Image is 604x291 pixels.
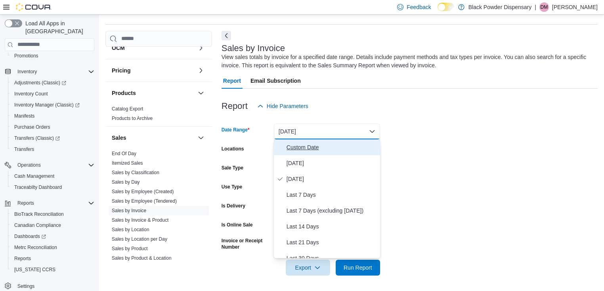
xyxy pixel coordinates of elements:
[8,99,97,110] a: Inventory Manager (Classic)
[11,254,34,263] a: Reports
[11,133,63,143] a: Transfers (Classic)
[112,116,153,121] a: Products to Archive
[11,183,94,192] span: Traceabilty Dashboard
[11,232,49,241] a: Dashboards
[112,236,167,242] a: Sales by Location per Day
[112,89,136,97] h3: Products
[11,100,83,110] a: Inventory Manager (Classic)
[112,151,136,156] a: End Of Day
[11,122,54,132] a: Purchase Orders
[112,189,174,194] a: Sales by Employee (Created)
[8,182,97,193] button: Traceabilty Dashboard
[112,169,159,176] span: Sales by Classification
[11,209,67,219] a: BioTrack Reconciliation
[222,44,285,53] h3: Sales by Invoice
[11,221,94,230] span: Canadian Compliance
[287,158,377,168] span: [DATE]
[8,110,97,122] button: Manifests
[11,243,60,252] a: Metrc Reconciliation
[112,265,189,270] a: Sales by Product & Location per Day
[11,89,51,99] a: Inventory Count
[112,134,126,142] h3: Sales
[11,78,69,87] a: Adjustments (Classic)
[14,266,55,273] span: [US_STATE] CCRS
[112,179,140,185] a: Sales by Day
[112,264,189,271] span: Sales by Product & Location per Day
[14,198,37,208] button: Reports
[14,146,34,152] span: Transfers
[22,19,94,35] span: Load All Apps in [GEOGRAPHIC_DATA]
[17,68,37,75] span: Inventory
[11,78,94,87] span: Adjustments (Classic)
[196,43,206,53] button: OCM
[8,77,97,88] a: Adjustments (Classic)
[8,209,97,220] button: BioTrack Reconciliation
[344,264,372,272] span: Run Report
[8,50,97,61] button: Promotions
[14,135,60,141] span: Transfers (Classic)
[112,89,195,97] button: Products
[8,220,97,231] button: Canadian Compliance
[222,127,250,133] label: Date Range
[14,222,61,228] span: Canadian Compliance
[17,200,34,206] span: Reports
[112,160,143,166] a: Itemized Sales
[112,44,195,52] button: OCM
[11,265,59,274] a: [US_STATE] CCRS
[112,255,172,261] a: Sales by Product & Location
[407,3,431,11] span: Feedback
[14,281,94,291] span: Settings
[17,283,34,289] span: Settings
[468,2,532,12] p: Black Powder Dispensary
[11,171,57,181] a: Cash Management
[14,198,94,208] span: Reports
[14,53,38,59] span: Promotions
[222,146,244,152] label: Locations
[267,102,308,110] span: Hide Parameters
[535,2,536,12] p: |
[11,122,94,132] span: Purchase Orders
[8,253,97,264] button: Reports
[222,53,594,70] div: View sales totals by invoice for a specified date range. Details include payment methods and tax ...
[11,243,94,252] span: Metrc Reconciliation
[336,260,380,276] button: Run Report
[11,133,94,143] span: Transfers (Classic)
[2,160,97,171] button: Operations
[17,162,41,168] span: Operations
[112,217,168,223] span: Sales by Invoice & Product
[552,2,598,12] p: [PERSON_NAME]
[14,67,94,76] span: Inventory
[196,88,206,98] button: Products
[14,80,66,86] span: Adjustments (Classic)
[105,104,212,126] div: Products
[112,246,148,251] a: Sales by Product
[112,226,149,233] span: Sales by Location
[14,124,50,130] span: Purchase Orders
[8,133,97,144] a: Transfers (Classic)
[14,160,94,170] span: Operations
[11,51,94,61] span: Promotions
[11,89,94,99] span: Inventory Count
[11,221,64,230] a: Canadian Compliance
[222,31,231,40] button: Next
[196,66,206,75] button: Pricing
[14,244,57,251] span: Metrc Reconciliation
[105,149,212,285] div: Sales
[287,222,377,231] span: Last 14 Days
[11,171,94,181] span: Cash Management
[250,73,301,89] span: Email Subscription
[8,231,97,242] a: Dashboards
[274,124,380,139] button: [DATE]
[2,198,97,209] button: Reports
[222,101,248,111] h3: Report
[287,190,377,200] span: Last 7 Days
[11,209,94,219] span: BioTrack Reconciliation
[8,144,97,155] button: Transfers
[14,211,64,217] span: BioTrack Reconciliation
[14,102,80,108] span: Inventory Manager (Classic)
[222,165,243,171] label: Sale Type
